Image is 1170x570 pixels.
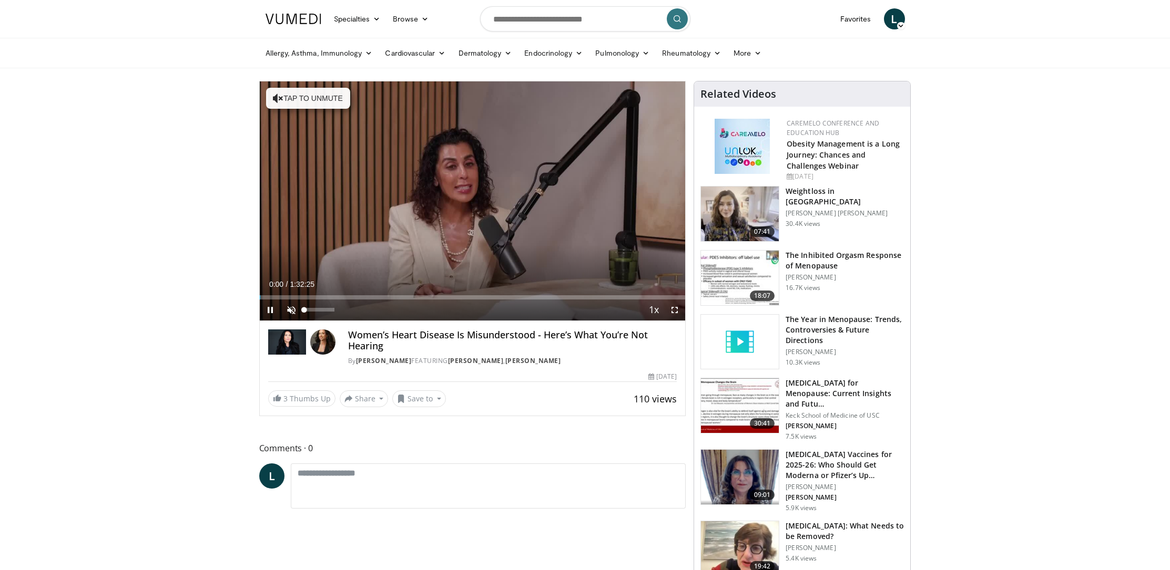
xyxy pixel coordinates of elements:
[786,220,820,228] p: 30.4K views
[260,295,686,299] div: Progress Bar
[452,43,518,64] a: Dermatology
[340,390,389,407] button: Share
[786,284,820,292] p: 16.7K views
[664,299,685,320] button: Fullscreen
[786,521,904,542] h3: [MEDICAL_DATA]: What Needs to be Removed?
[392,390,446,407] button: Save to
[348,329,677,352] h4: Women’s Heart Disease Is Misunderstood - Here’s What You’re Not Hearing
[834,8,878,29] a: Favorites
[786,422,904,430] p: [PERSON_NAME]
[786,432,817,441] p: 7.5K views
[269,280,283,288] span: 0:00
[701,450,779,504] img: 4e370bb1-17f0-4657-a42f-9b995da70d2f.png.150x105_q85_crop-smart_upscale.png
[348,356,677,366] div: By FEATURING ,
[787,172,902,181] div: [DATE]
[750,226,775,237] span: 07:41
[480,6,690,32] input: Search topics, interventions
[786,483,904,491] p: [PERSON_NAME]
[283,393,288,403] span: 3
[260,299,281,320] button: Pause
[643,299,664,320] button: Playback Rate
[268,390,335,407] a: 3 Thumbs Up
[715,119,770,174] img: 45df64a9-a6de-482c-8a90-ada250f7980c.png.150x105_q85_autocrop_double_scale_upscale_version-0.2.jpg
[700,88,776,100] h4: Related Videos
[786,358,820,367] p: 10.3K views
[448,356,504,365] a: [PERSON_NAME]
[505,356,561,365] a: [PERSON_NAME]
[750,418,775,429] span: 30:41
[727,43,768,64] a: More
[259,463,284,489] a: L
[290,280,314,288] span: 1:32:25
[786,378,904,409] h3: [MEDICAL_DATA] for Menopause: Current Insights and Futu…
[786,250,904,271] h3: The Inhibited Orgasm Response of Menopause
[259,43,379,64] a: Allergy, Asthma, Immunology
[786,209,904,217] p: [PERSON_NAME] [PERSON_NAME]
[304,308,334,312] div: Volume Level
[700,449,904,512] a: 09:01 [MEDICAL_DATA] Vaccines for 2025-26: Who Should Get Moderna or Pfizer’s Up… [PERSON_NAME] [...
[386,8,435,29] a: Browse
[518,43,589,64] a: Endocrinology
[259,441,686,455] span: Comments 0
[786,493,904,502] p: [PERSON_NAME]
[328,8,387,29] a: Specialties
[266,14,321,24] img: VuMedi Logo
[786,186,904,207] h3: Weightloss in [GEOGRAPHIC_DATA]
[356,356,412,365] a: [PERSON_NAME]
[750,291,775,301] span: 18:07
[268,329,306,355] img: Dr. Gabrielle Lyon
[786,411,904,420] p: Keck School of Medicine of USC
[700,314,904,370] a: The Year in Menopause: Trends, Controversies & Future Directions [PERSON_NAME] 10.3K views
[786,348,904,356] p: [PERSON_NAME]
[656,43,727,64] a: Rheumatology
[648,372,677,381] div: [DATE]
[701,315,779,369] img: video_placeholder_short.svg
[786,544,904,552] p: [PERSON_NAME]
[700,186,904,242] a: 07:41 Weightloss in [GEOGRAPHIC_DATA] [PERSON_NAME] [PERSON_NAME] 30.4K views
[786,273,904,282] p: [PERSON_NAME]
[286,280,288,288] span: /
[634,392,677,405] span: 110 views
[701,251,779,305] img: 283c0f17-5e2d-42ba-a87c-168d447cdba4.150x105_q85_crop-smart_upscale.jpg
[379,43,452,64] a: Cardiovascular
[700,250,904,306] a: 18:07 The Inhibited Orgasm Response of Menopause [PERSON_NAME] 16.7K views
[260,81,686,321] video-js: Video Player
[266,88,350,109] button: Tap to unmute
[700,378,904,441] a: 30:41 [MEDICAL_DATA] for Menopause: Current Insights and Futu… Keck School of Medicine of USC [PE...
[787,119,879,137] a: CaReMeLO Conference and Education Hub
[787,139,900,171] a: Obesity Management is a Long Journey: Chances and Challenges Webinar
[701,186,779,241] img: 9983fed1-7565-45be-8934-aef1103ce6e2.150x105_q85_crop-smart_upscale.jpg
[589,43,656,64] a: Pulmonology
[750,490,775,500] span: 09:01
[884,8,905,29] a: L
[701,378,779,433] img: 47271b8a-94f4-49c8-b914-2a3d3af03a9e.150x105_q85_crop-smart_upscale.jpg
[786,449,904,481] h3: [MEDICAL_DATA] Vaccines for 2025-26: Who Should Get Moderna or Pfizer’s Up…
[281,299,302,320] button: Unmute
[786,504,817,512] p: 5.9K views
[310,329,335,355] img: Avatar
[786,314,904,346] h3: The Year in Menopause: Trends, Controversies & Future Directions
[786,554,817,563] p: 5.4K views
